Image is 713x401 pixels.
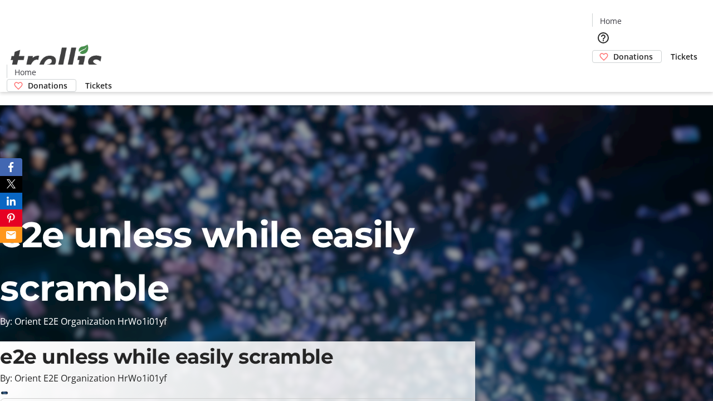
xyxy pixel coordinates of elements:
[593,15,628,27] a: Home
[7,66,43,78] a: Home
[28,80,67,91] span: Donations
[600,15,622,27] span: Home
[592,50,662,63] a: Donations
[592,63,614,85] button: Cart
[592,27,614,49] button: Help
[14,66,36,78] span: Home
[671,51,697,62] span: Tickets
[662,51,706,62] a: Tickets
[7,79,76,92] a: Donations
[76,80,121,91] a: Tickets
[7,32,106,88] img: Orient E2E Organization HrWo1i01yf's Logo
[85,80,112,91] span: Tickets
[613,51,653,62] span: Donations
